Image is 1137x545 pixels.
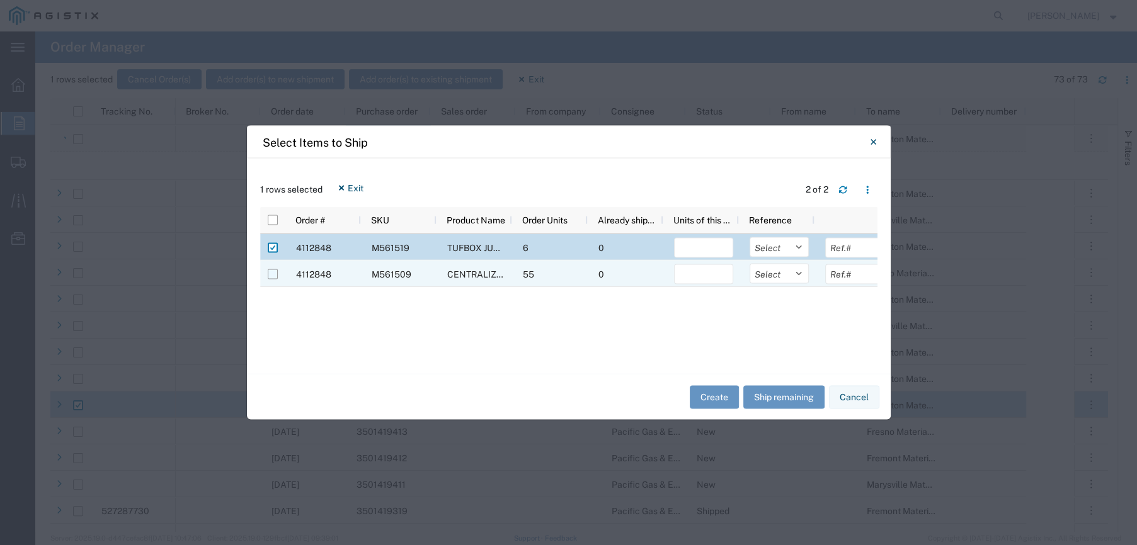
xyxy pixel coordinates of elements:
input: Ref.# [825,238,884,258]
button: Cancel [829,385,879,408]
span: 0 [598,269,604,279]
span: 6 [523,243,529,253]
input: Ref.# [825,264,884,284]
span: 4112848 [296,269,331,279]
span: CENTRALIZER ANODE 8" HOLE [447,269,578,279]
span: 55 [523,269,534,279]
span: 4112848 [296,243,331,253]
div: 2 of 2 [806,183,828,196]
span: Product Name [447,215,505,225]
button: Ship remaining [743,385,825,408]
button: Create [690,385,739,408]
span: M561509 [372,269,411,279]
span: SKU [371,215,389,225]
span: Already shipped [598,215,658,225]
span: M561519 [372,243,409,253]
span: Order Units [522,215,568,225]
span: TUFBOX JUNCTION BOX (AJB- 8 SHUNTS) [447,243,617,253]
span: 1 rows selected [260,183,323,196]
h4: Select Items to Ship [263,133,368,150]
span: 0 [598,243,604,253]
span: Order # [295,215,325,225]
span: Reference [749,215,792,225]
button: Close [861,130,886,155]
span: Units of this shipment [673,215,734,225]
button: Exit [327,178,374,198]
button: Refresh table [833,179,853,199]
